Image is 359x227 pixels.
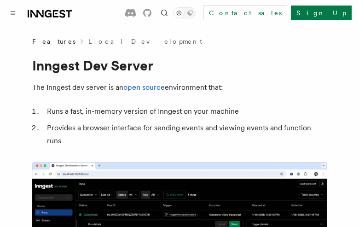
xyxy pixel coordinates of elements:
a: open source [123,83,165,92]
p: The Inngest dev server is an environment that: [32,81,327,94]
button: Find something... [159,7,170,18]
button: Toggle navigation [7,7,18,18]
a: Contact sales [203,6,287,20]
a: Sign Up [291,6,352,20]
a: Local Development [88,37,202,46]
h1: Inngest Dev Server [32,57,327,74]
li: Provides a browser interface for sending events and viewing events and function runs [44,122,327,147]
span: Features [32,37,75,46]
li: Runs a fast, in-memory version of Inngest on your machine [44,105,327,118]
button: Toggle dark mode [174,7,196,18]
